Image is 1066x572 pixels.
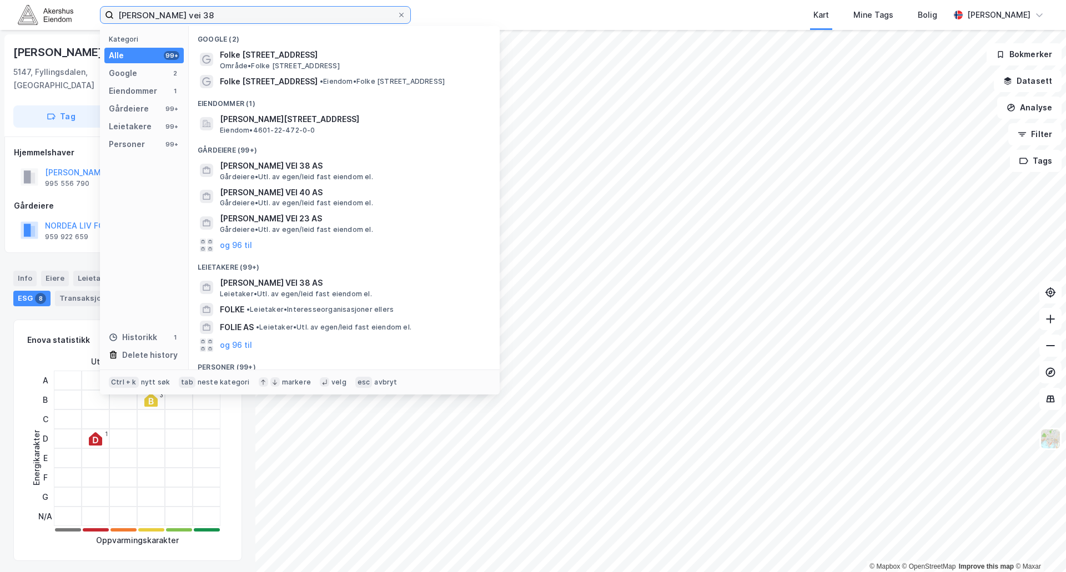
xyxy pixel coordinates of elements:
span: [PERSON_NAME] VEI 40 AS [220,186,486,199]
div: A [38,371,52,390]
span: Gårdeiere • Utl. av egen/leid fast eiendom el. [220,173,373,181]
div: 1 [105,431,108,437]
div: [PERSON_NAME] [967,8,1030,22]
img: akershus-eiendom-logo.9091f326c980b4bce74ccdd9f866810c.svg [18,5,73,24]
div: Personer (99+) [189,354,500,374]
div: Google (2) [189,26,500,46]
img: Z [1040,428,1061,449]
div: Gårdeiere [109,102,149,115]
div: neste kategori [198,378,250,387]
div: Eiere [41,271,69,286]
div: Mine Tags [853,8,893,22]
span: Folke [STREET_ADDRESS] [220,48,486,62]
span: Eiendom • 4601-22-472-0-0 [220,126,315,135]
div: Google [109,67,137,80]
button: og 96 til [220,239,252,252]
div: 2 [170,69,179,78]
div: 3 [160,392,163,398]
div: Eiendommer [109,84,157,98]
div: avbryt [374,378,397,387]
iframe: Chat Widget [1010,519,1066,572]
a: OpenStreetMap [902,563,956,570]
button: Tags [1010,150,1062,172]
span: Leietaker • Utl. av egen/leid fast eiendom el. [256,323,411,332]
div: 99+ [164,51,179,60]
div: Energikarakter [30,430,43,485]
div: [PERSON_NAME] Vei 38 [13,43,140,61]
span: [PERSON_NAME][STREET_ADDRESS] [220,113,486,126]
div: Kontrollprogram for chat [1010,519,1066,572]
span: FOLKE [220,303,244,316]
div: D [38,429,52,448]
button: Datasett [994,70,1062,92]
div: Eiendommer (1) [189,90,500,110]
div: F [38,468,52,487]
div: 8 [35,293,46,304]
span: Eiendom • Folke [STREET_ADDRESS] [320,77,445,86]
div: 99+ [164,104,179,113]
button: Bokmerker [987,43,1062,65]
div: Transaksjoner [55,291,131,306]
span: [PERSON_NAME] VEI 38 AS [220,276,486,290]
div: Utstedt : [DATE] - [DATE] [91,355,184,368]
span: FOLIE AS [220,321,254,334]
div: N/A [38,507,52,526]
div: Bolig [918,8,937,22]
div: nytt søk [141,378,170,387]
span: Område • Folke [STREET_ADDRESS] [220,62,340,70]
span: Folke [STREET_ADDRESS] [220,75,318,88]
div: Hjemmelshaver [14,146,242,159]
div: Leietakere (99+) [189,254,500,274]
div: 959 922 659 [45,232,88,241]
div: C [38,409,52,429]
div: velg [331,378,346,387]
div: Kart [813,8,829,22]
div: tab [179,377,195,388]
div: Gårdeiere [14,199,242,212]
button: Tag [13,105,109,128]
div: G [38,487,52,507]
div: Gårdeiere (99+) [189,137,500,157]
div: Historikk [109,331,157,344]
div: Leietakere [73,271,135,286]
span: • [320,77,323,85]
div: Oppvarmingskarakter [96,534,179,547]
div: B [38,390,52,409]
a: Improve this map [959,563,1014,570]
span: Leietaker • Interesseorganisasjoner ellers [247,305,394,314]
span: Leietaker • Utl. av egen/leid fast eiendom el. [220,290,372,298]
a: Mapbox [869,563,900,570]
span: • [256,323,259,331]
div: Alle [109,49,124,62]
div: esc [355,377,373,388]
div: 5147, Fyllingsdalen, [GEOGRAPHIC_DATA] [13,65,146,92]
div: 99+ [164,140,179,149]
div: 1 [170,333,179,342]
div: Leietakere [109,120,152,133]
span: [PERSON_NAME] VEI 38 AS [220,159,486,173]
div: Info [13,271,37,286]
div: E [38,448,52,468]
span: Gårdeiere • Utl. av egen/leid fast eiendom el. [220,225,373,234]
div: ESG [13,291,51,306]
span: [PERSON_NAME] VEI 23 AS [220,212,486,225]
div: 1 [170,87,179,95]
div: 99+ [164,122,179,131]
button: og 96 til [220,338,252,352]
span: • [247,305,250,313]
div: Personer [109,138,145,151]
div: Ctrl + k [109,377,139,388]
input: Søk på adresse, matrikkel, gårdeiere, leietakere eller personer [114,7,397,23]
div: Delete history [122,348,178,362]
div: Kategori [109,35,184,43]
button: Analyse [997,97,1062,119]
button: Filter [1008,123,1062,145]
span: Gårdeiere • Utl. av egen/leid fast eiendom el. [220,199,373,207]
div: markere [282,378,311,387]
div: Enova statistikk [27,333,90,347]
div: 995 556 790 [45,179,89,188]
